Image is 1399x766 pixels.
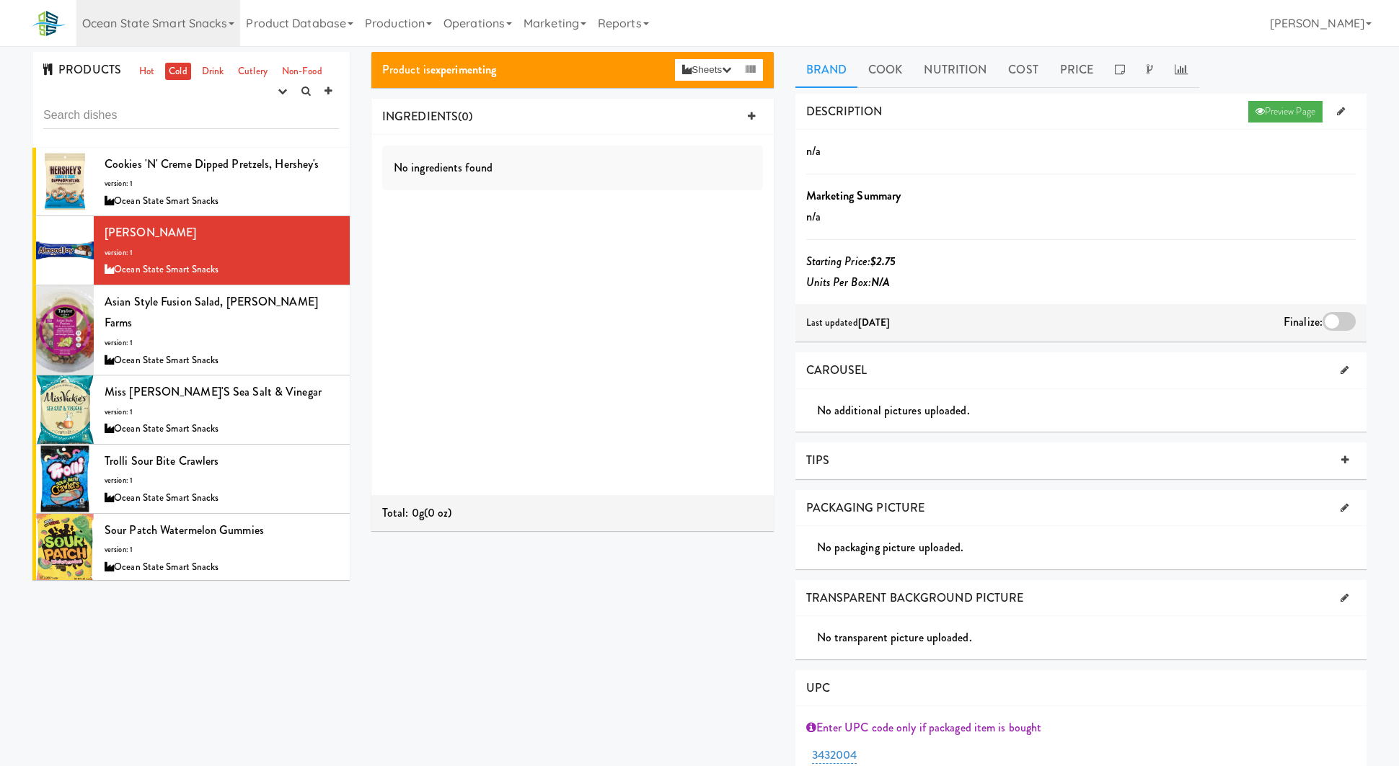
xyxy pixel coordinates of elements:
[806,680,830,696] span: UPC
[32,375,350,445] li: Miss [PERSON_NAME]'s Sea Salt & Vinegarversion: 1Ocean State Smart Snacks
[806,717,1356,739] div: Enter UPC code only if packaged item is bought
[43,61,121,78] span: PRODUCTS
[812,747,857,764] a: 3432004
[1284,313,1323,330] span: Finalize:
[105,261,339,279] div: Ocean State Smart Snacks
[1248,101,1323,123] a: Preview Page
[806,499,925,516] span: PACKAGING PICTURE
[32,514,350,583] li: Sour Patch Watermelon Gummiesversion: 1Ocean State Smart Snacks
[105,522,264,538] span: Sour Patch Watermelon Gummies
[105,192,339,210] div: Ocean State Smart Snacks
[105,383,322,400] span: Miss [PERSON_NAME]'s Sea Salt & Vinegar
[806,316,891,329] span: Last updated
[817,400,1367,422] div: No additional pictures uploaded.
[806,141,1356,162] p: n/a
[105,406,133,417] span: version: 1
[382,108,458,125] span: INGREDIENTS
[105,475,133,486] span: version: 1
[806,187,901,204] b: Marketing Summary
[105,293,318,331] span: Asian Style Fusion Salad, [PERSON_NAME] Farms
[105,224,196,241] span: [PERSON_NAME]
[105,247,133,258] span: version: 1
[424,504,452,521] span: (0 oz)
[165,63,190,81] a: Cold
[806,452,829,468] span: TIPS
[43,102,339,129] input: Search dishes
[858,316,891,329] b: [DATE]
[817,537,1367,558] div: No packaging picture uploaded.
[431,61,496,78] b: experimenting
[806,362,868,378] span: CAROUSEL
[105,156,319,172] span: Cookies 'N' Creme Dipped Pretzels, Hershey's
[105,558,339,576] div: Ocean State Smart Snacks
[382,146,763,190] div: No ingredients found
[857,52,913,88] a: Cook
[105,420,339,438] div: Ocean State Smart Snacks
[1049,52,1105,88] a: Price
[32,445,350,514] li: Trolli Sour Bite Crawlersversion: 1Ocean State Smart Snacks
[806,253,896,270] i: Starting Price:
[458,108,472,125] span: (0)
[198,63,228,81] a: Drink
[234,63,271,81] a: Cutlery
[675,59,738,81] button: Sheets
[32,216,350,285] li: [PERSON_NAME]version: 1Ocean State Smart Snacks
[278,63,326,81] a: Non-Food
[32,11,66,36] img: Micromart
[871,274,890,290] b: N/A
[806,206,1356,228] p: n/a
[997,52,1049,88] a: Cost
[806,103,883,120] span: DESCRIPTION
[806,274,891,290] i: Units Per Box:
[105,178,133,189] span: version: 1
[105,352,339,370] div: Ocean State Smart Snacks
[382,61,496,78] span: Product is
[32,148,350,217] li: Cookies 'N' Creme Dipped Pretzels, Hershey'sversion: 1Ocean State Smart Snacks
[136,63,158,81] a: Hot
[913,52,997,88] a: Nutrition
[105,337,133,348] span: version: 1
[795,52,858,88] a: Brand
[817,627,1367,649] div: No transparent picture uploaded.
[806,589,1024,606] span: TRANSPARENT BACKGROUND PICTURE
[870,253,896,270] b: $2.75
[32,285,350,375] li: Asian Style Fusion Salad, [PERSON_NAME] Farmsversion: 1Ocean State Smart Snacks
[105,453,219,469] span: Trolli Sour Bite Crawlers
[105,489,339,507] div: Ocean State Smart Snacks
[382,504,424,521] span: Total: 0g
[105,544,133,555] span: version: 1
